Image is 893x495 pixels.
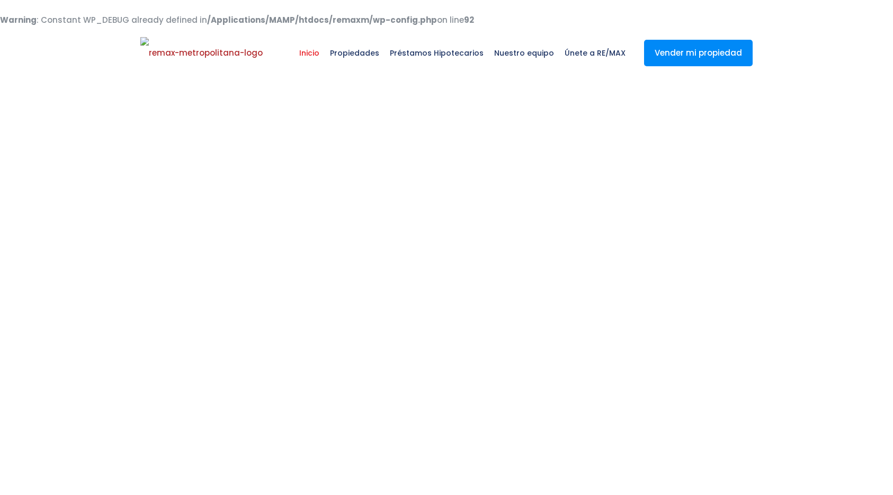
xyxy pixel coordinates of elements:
b: 92 [464,14,474,25]
a: Únete a RE/MAX [559,26,631,79]
img: remax-metropolitana-logo [140,37,263,69]
span: Propiedades [325,37,385,69]
span: Préstamos Hipotecarios [385,37,489,69]
b: /Applications/MAMP/htdocs/remaxm/wp-config.php [207,14,437,25]
span: Únete a RE/MAX [559,37,631,69]
a: RE/MAX Metropolitana [140,26,263,79]
a: Inicio [294,26,325,79]
a: Propiedades [325,26,385,79]
span: Inicio [294,37,325,69]
span: Nuestro equipo [489,37,559,69]
a: Vender mi propiedad [644,40,753,66]
a: Nuestro equipo [489,26,559,79]
a: Préstamos Hipotecarios [385,26,489,79]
